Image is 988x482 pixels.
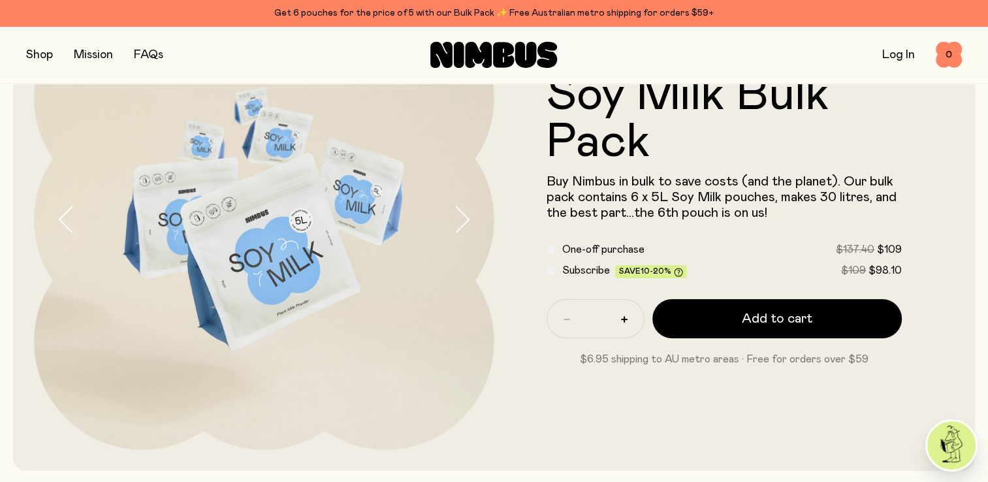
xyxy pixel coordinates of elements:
span: $109 [841,265,866,276]
span: Save [619,267,683,277]
span: Add to cart [742,310,812,328]
span: 10-20% [641,267,671,275]
button: 0 [936,42,962,68]
a: Log In [882,49,915,61]
span: Subscribe [562,265,610,276]
p: $6.95 shipping to AU metro areas · Free for orders over $59 [547,351,902,367]
span: $137.40 [836,244,874,255]
h1: Soy Milk Bulk Pack [547,72,902,166]
span: $98.10 [868,265,902,276]
button: Add to cart [652,299,902,338]
a: Mission [74,49,113,61]
div: Get 6 pouches for the price of 5 with our Bulk Pack ✨ Free Australian metro shipping for orders $59+ [26,5,962,21]
span: One-off purchase [562,244,645,255]
a: FAQs [134,49,163,61]
span: $109 [877,244,902,255]
img: agent [927,421,976,470]
span: Buy Nimbus in bulk to save costs (and the planet). Our bulk pack contains 6 x 5L Soy Milk pouches... [547,175,897,219]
